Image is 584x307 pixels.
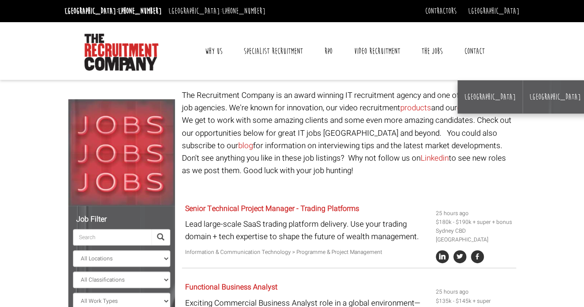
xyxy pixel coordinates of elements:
li: 25 hours ago [436,209,512,218]
li: [GEOGRAPHIC_DATA]: [166,4,268,18]
a: Video Recruitment [347,40,407,63]
p: The Recruitment Company is an award winning IT recruitment agency and one of Australia's best job... [182,89,516,177]
a: [PHONE_NUMBER] [222,6,265,16]
img: Jobs, Jobs, Jobs [68,99,175,206]
p: Information & Communication Technology > Programme & Project Management [185,248,429,257]
li: 25 hours ago [436,288,512,296]
a: The Jobs [415,40,450,63]
input: Search [73,229,151,246]
li: $135k - $145k + super [436,297,512,306]
a: Functional Business Analyst [185,282,277,293]
li: $180k - $190k + super + bonus [436,218,512,227]
a: [PHONE_NUMBER] [118,6,162,16]
a: Why Us [198,40,229,63]
a: [GEOGRAPHIC_DATA] [464,92,516,102]
a: RPO [318,40,339,63]
img: The Recruitment Company [84,34,158,71]
li: Sydney CBD [GEOGRAPHIC_DATA] [436,227,512,244]
h5: Job Filter [73,216,170,224]
a: Linkedin [421,152,449,164]
a: Senior Technical Project Manager - Trading Platforms [185,203,359,214]
a: Specialist Recruitment [237,40,310,63]
a: products [400,102,431,114]
a: Contact [458,40,492,63]
a: blog [238,140,253,151]
p: Lead large-scale SaaS trading platform delivery. Use your trading domain + tech expertise to shap... [185,218,429,243]
li: [GEOGRAPHIC_DATA]: [62,4,164,18]
a: [GEOGRAPHIC_DATA] [530,92,581,102]
a: [GEOGRAPHIC_DATA] [468,6,519,16]
a: Contractors [425,6,457,16]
